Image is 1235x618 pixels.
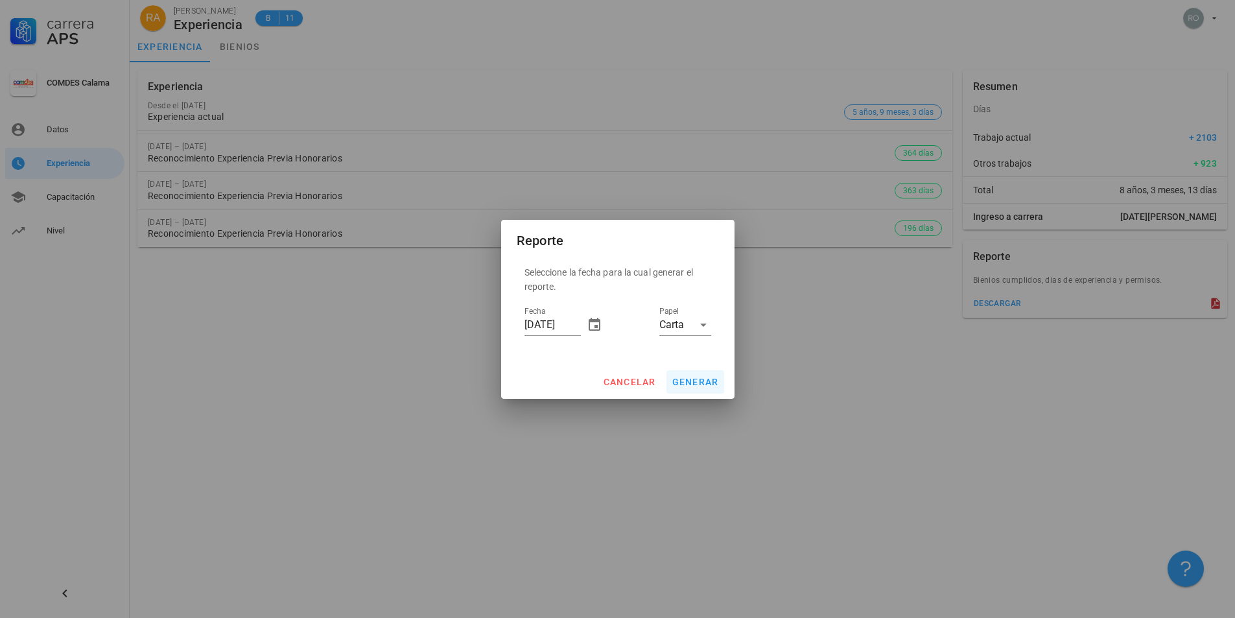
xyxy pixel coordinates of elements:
[517,230,564,251] div: Reporte
[666,370,724,394] button: generar
[672,377,719,387] span: generar
[602,377,655,387] span: cancelar
[659,319,684,331] div: Carta
[659,315,711,335] div: PapelCarta
[524,265,711,294] p: Seleccione la fecha para la cual generar el reporte.
[597,370,661,394] button: cancelar
[524,307,545,316] label: Fecha
[659,307,679,316] label: Papel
